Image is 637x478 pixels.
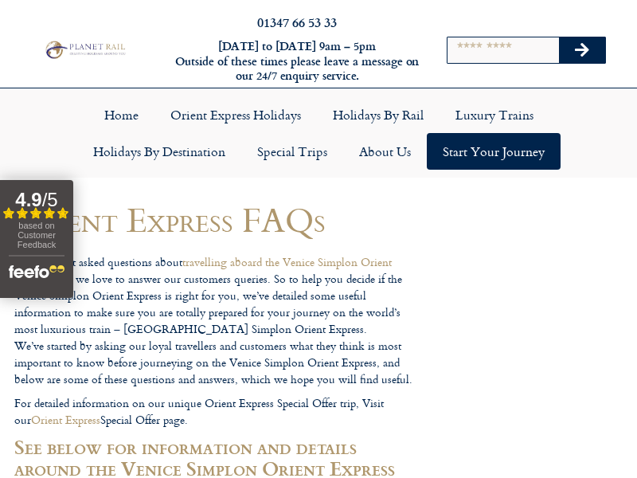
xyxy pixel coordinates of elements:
[241,133,343,170] a: Special Trips
[31,411,100,428] a: Orient Express
[14,394,416,428] p: For detailed information on our unique Orient Express Special Offer trip, Visit our Special Offer...
[154,96,317,133] a: Orient Express Holidays
[14,201,416,238] h1: Orient Express FAQs
[8,96,629,170] nav: Menu
[14,253,416,387] p: We often get asked questions about , and we love to answer our customers queries. So to help you ...
[14,253,392,287] a: travelling aboard the Venice Simplon Orient Express
[77,133,241,170] a: Holidays by Destination
[559,37,605,63] button: Search
[257,13,337,31] a: 01347 66 53 33
[440,96,549,133] a: Luxury Trains
[42,39,127,60] img: Planet Rail Train Holidays Logo
[317,96,440,133] a: Holidays by Rail
[427,133,561,170] a: Start your Journey
[174,39,420,84] h6: [DATE] to [DATE] 9am – 5pm Outside of these times please leave a message on our 24/7 enquiry serv...
[343,133,427,170] a: About Us
[88,96,154,133] a: Home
